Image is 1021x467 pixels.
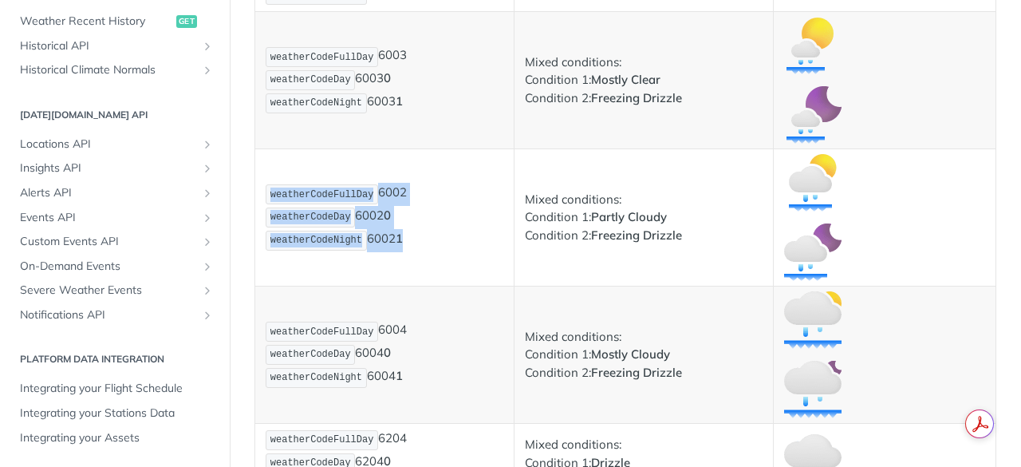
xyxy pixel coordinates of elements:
[266,183,503,251] p: 6002 6002 6002
[784,17,842,74] img: mostly_clear_freezing_drizzle_day
[201,162,214,175] button: Show subpages for Insights API
[270,189,374,200] span: weatherCodeFullDay
[201,309,214,322] button: Show subpages for Notifications API
[20,259,197,275] span: On-Demand Events
[270,327,374,338] span: weatherCodeFullDay
[20,234,197,250] span: Custom Events API
[784,37,842,52] span: Expand image
[591,90,682,105] strong: Freezing Drizzle
[12,230,218,254] a: Custom Events APIShow subpages for Custom Events API
[270,235,362,246] span: weatherCodeNight
[12,108,218,122] h2: [DATE][DOMAIN_NAME] API
[591,72,660,87] strong: Mostly Clear
[784,381,842,396] span: Expand image
[784,154,842,212] img: partly_cloudy_freezing_drizzle_day
[20,430,214,446] span: Integrating your Assets
[20,406,214,421] span: Integrating your Stations Data
[270,349,351,360] span: weatherCodeDay
[784,311,842,327] span: Expand image
[784,86,842,144] img: mostly_clear_freezing_drizzle_night
[12,58,218,82] a: Historical Climate NormalsShow subpages for Historical Climate Normals
[525,53,763,108] p: Mixed conditions: Condition 1: Condition 2:
[20,210,197,226] span: Events API
[12,279,218,303] a: Severe Weather EventsShow subpages for Severe Weather Events
[396,368,403,383] strong: 1
[266,320,503,389] p: 6004 6004 6004
[270,434,374,445] span: weatherCodeFullDay
[201,40,214,53] button: Show subpages for Historical API
[176,15,197,28] span: get
[396,93,403,109] strong: 1
[270,372,362,383] span: weatherCodeNight
[270,212,351,223] span: weatherCodeDay
[525,191,763,245] p: Mixed conditions: Condition 1: Condition 2:
[12,133,218,156] a: Locations APIShow subpages for Locations API
[270,97,362,109] span: weatherCodeNight
[20,283,197,299] span: Severe Weather Events
[20,14,172,30] span: Weather Recent History
[591,228,682,243] strong: Freezing Drizzle
[784,291,842,349] img: mostly_cloudy_freezing_drizzle_day
[784,361,842,418] img: mostly_cloudy_freezing_drizzle_night
[201,235,214,248] button: Show subpages for Custom Events API
[784,224,842,281] img: partly_cloudy_freezing_drizzle_night
[384,345,391,360] strong: 0
[12,181,218,205] a: Alerts APIShow subpages for Alerts API
[20,307,197,323] span: Notifications API
[270,74,351,85] span: weatherCodeDay
[784,174,842,189] span: Expand image
[591,209,667,224] strong: Partly Cloudy
[20,185,197,201] span: Alerts API
[12,206,218,230] a: Events APIShow subpages for Events API
[384,70,391,85] strong: 0
[12,303,218,327] a: Notifications APIShow subpages for Notifications API
[201,138,214,151] button: Show subpages for Locations API
[12,426,218,450] a: Integrating your Assets
[266,46,503,114] p: 6003 6003 6003
[396,231,403,246] strong: 1
[12,10,218,34] a: Weather Recent Historyget
[201,64,214,77] button: Show subpages for Historical Climate Normals
[20,62,197,78] span: Historical Climate Normals
[201,260,214,273] button: Show subpages for On-Demand Events
[201,212,214,224] button: Show subpages for Events API
[12,402,218,425] a: Integrating your Stations Data
[201,284,214,297] button: Show subpages for Severe Weather Events
[12,352,218,366] h2: Platform DATA integration
[784,106,842,121] span: Expand image
[20,160,197,176] span: Insights API
[591,365,682,380] strong: Freezing Drizzle
[270,52,374,63] span: weatherCodeFullDay
[384,208,391,223] strong: 0
[12,156,218,180] a: Insights APIShow subpages for Insights API
[12,34,218,58] a: Historical APIShow subpages for Historical API
[784,243,842,259] span: Expand image
[20,38,197,54] span: Historical API
[12,377,218,401] a: Integrating your Flight Schedule
[20,137,197,152] span: Locations API
[591,346,670,362] strong: Mostly Cloudy
[525,328,763,382] p: Mixed conditions: Condition 1: Condition 2:
[12,255,218,279] a: On-Demand EventsShow subpages for On-Demand Events
[201,187,214,200] button: Show subpages for Alerts API
[20,381,214,397] span: Integrating your Flight Schedule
